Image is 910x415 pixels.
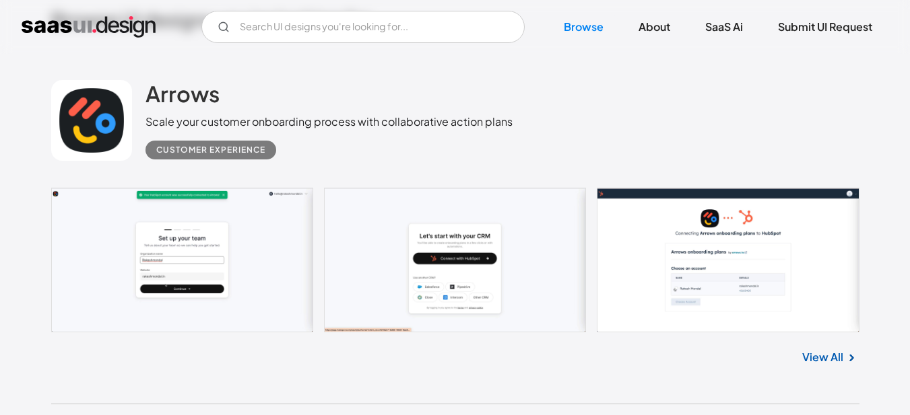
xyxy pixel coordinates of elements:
a: Browse [548,12,620,42]
a: About [622,12,686,42]
a: SaaS Ai [689,12,759,42]
form: Email Form [201,11,525,43]
div: Scale your customer onboarding process with collaborative action plans [145,114,513,130]
a: View All [802,349,843,365]
h2: Arrows [145,80,220,107]
input: Search UI designs you're looking for... [201,11,525,43]
a: Arrows [145,80,220,114]
a: Submit UI Request [762,12,888,42]
a: home [22,16,156,38]
div: Customer Experience [156,142,265,158]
